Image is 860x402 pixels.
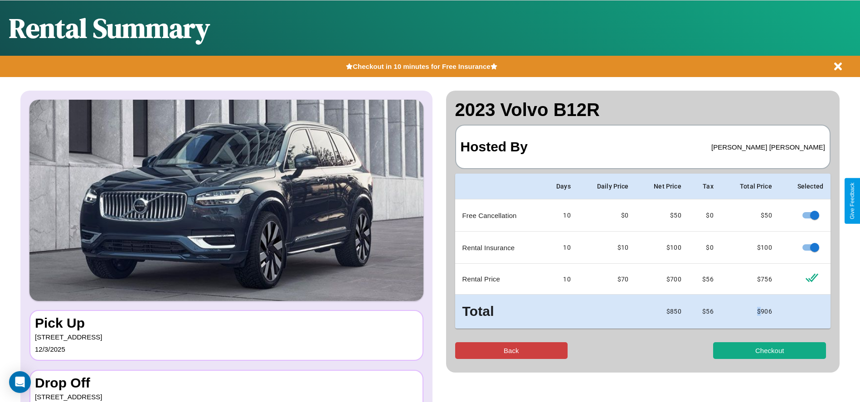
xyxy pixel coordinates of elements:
[462,209,534,222] p: Free Cancellation
[689,295,721,329] td: $ 56
[636,232,689,264] td: $ 100
[35,343,418,355] p: 12 / 3 / 2025
[689,264,721,295] td: $ 56
[542,174,578,199] th: Days
[9,371,31,393] div: Open Intercom Messenger
[353,63,490,70] b: Checkout in 10 minutes for Free Insurance
[636,295,689,329] td: $ 850
[721,295,779,329] td: $ 906
[721,264,779,295] td: $ 756
[689,232,721,264] td: $0
[779,174,831,199] th: Selected
[578,199,636,232] td: $0
[636,264,689,295] td: $ 700
[849,183,855,219] div: Give Feedback
[713,342,826,359] button: Checkout
[542,264,578,295] td: 10
[9,10,210,47] h1: Rental Summary
[462,273,534,285] p: Rental Price
[35,331,418,343] p: [STREET_ADDRESS]
[578,264,636,295] td: $ 70
[689,174,721,199] th: Tax
[636,174,689,199] th: Net Price
[721,174,779,199] th: Total Price
[461,130,528,164] h3: Hosted By
[455,342,568,359] button: Back
[455,174,831,329] table: simple table
[542,232,578,264] td: 10
[689,199,721,232] td: $0
[462,302,534,321] h3: Total
[578,232,636,264] td: $10
[711,141,825,153] p: [PERSON_NAME] [PERSON_NAME]
[35,315,418,331] h3: Pick Up
[462,242,534,254] p: Rental Insurance
[35,375,418,391] h3: Drop Off
[721,199,779,232] td: $ 50
[455,100,831,120] h2: 2023 Volvo B12R
[636,199,689,232] td: $ 50
[721,232,779,264] td: $ 100
[578,174,636,199] th: Daily Price
[542,199,578,232] td: 10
